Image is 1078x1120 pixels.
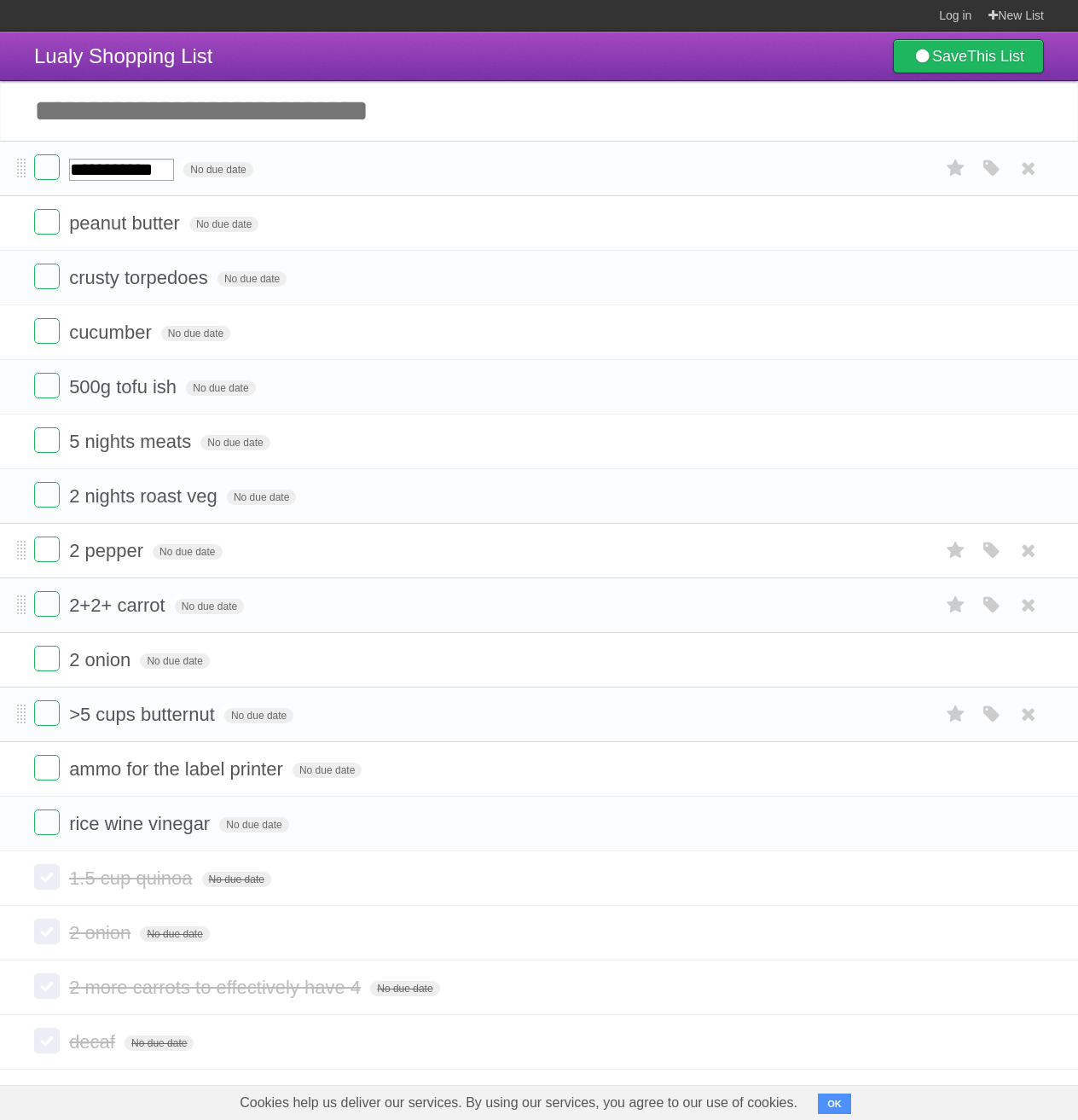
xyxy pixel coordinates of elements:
label: Star task [940,700,972,728]
label: Done [34,427,60,453]
label: Done [34,810,60,835]
span: cucumber [69,322,156,343]
label: Done [34,209,60,235]
span: peanut butter [69,212,184,234]
label: Done [34,373,60,398]
span: 1.5 cup quinoa [69,868,196,889]
label: Done [34,591,60,617]
span: No due date [189,217,258,232]
b: This List [967,48,1024,65]
span: 2 onion [69,649,135,670]
label: Done [34,482,60,508]
label: Star task [940,537,972,565]
span: Cookies help us deliver our services. By using our services, you agree to our use of cookies. [223,1086,814,1120]
span: No due date [370,981,439,996]
label: Done [34,1028,60,1053]
label: Done [34,864,60,890]
span: 2 nights roast veg [69,485,222,507]
label: Done [34,646,60,671]
span: No due date [175,599,244,614]
label: Done [34,919,60,944]
span: No due date [202,872,271,887]
label: Done [34,318,60,344]
span: 2 pepper [69,540,148,561]
span: No due date [153,544,222,560]
span: No due date [227,490,296,505]
label: Done [34,973,60,999]
span: No due date [293,763,362,778]
span: 2 more carrots to effectively have 4 [69,977,365,998]
span: No due date [161,326,230,341]
label: Star task [940,154,972,183]
label: Done [34,700,60,726]
span: No due date [219,817,288,833]
a: SaveThis List [893,39,1044,73]
label: Done [34,154,60,180]
label: Star task [940,591,972,619]
span: decaf [69,1031,119,1053]
label: Done [34,264,60,289]
span: >5 cups butternut [69,704,219,725]
span: 2 onion [69,922,135,943]
span: No due date [183,162,252,177]
span: Lualy Shopping List [34,44,212,67]
span: 2+2+ carrot [69,595,170,616]
span: 500g tofu ish [69,376,181,398]
span: No due date [224,708,293,723]
span: No due date [140,926,209,942]
span: 5 nights meats [69,431,195,452]
span: ammo for the label printer [69,758,287,780]
label: Done [34,537,60,562]
span: crusty torpedoes [69,267,212,288]
span: No due date [140,653,209,669]
button: OK [818,1094,851,1114]
span: No due date [200,435,269,450]
label: Done [34,755,60,781]
span: No due date [186,380,255,396]
span: No due date [125,1036,194,1051]
span: rice wine vinegar [69,813,214,834]
span: No due date [217,271,287,287]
